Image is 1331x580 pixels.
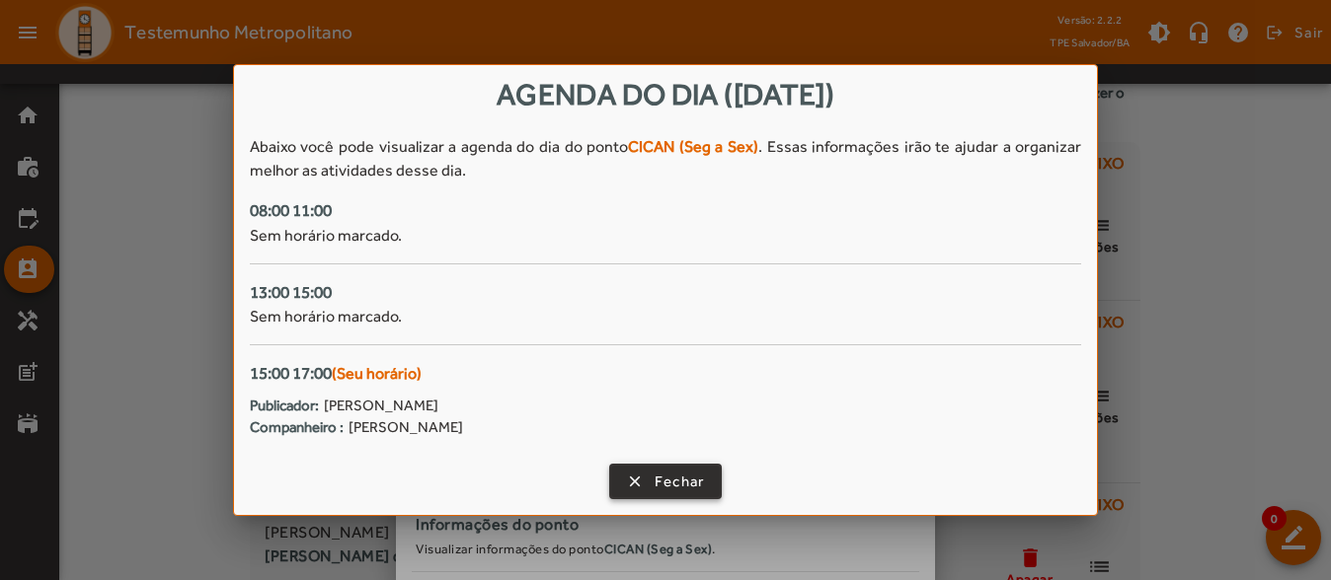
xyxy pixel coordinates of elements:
strong: CICAN (Seg a Sex) [628,137,758,156]
span: Sem horário marcado. [250,226,402,245]
span: Sem horário marcado. [250,307,402,326]
span: [PERSON_NAME] [324,395,438,417]
div: Abaixo você pode visualizar a agenda do dia do ponto . Essas informações irão te ajudar a organiz... [250,135,1081,182]
div: 13:00 15:00 [250,280,1081,306]
strong: Companheiro : [250,416,344,439]
div: 08:00 11:00 [250,198,1081,224]
span: Agenda do dia ([DATE]) [497,77,834,111]
span: Fechar [655,471,705,493]
strong: Publicador: [250,395,319,417]
span: [PERSON_NAME] [349,416,463,439]
span: (Seu horário) [332,364,422,383]
div: 15:00 17:00 [250,361,1081,387]
button: Fechar [609,464,723,499]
